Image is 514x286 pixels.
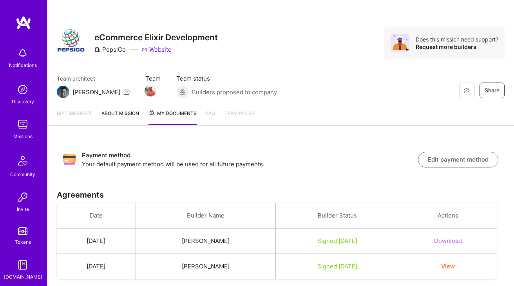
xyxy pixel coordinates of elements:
[12,97,34,106] div: Discovery
[57,74,130,83] span: Team architect
[57,203,136,228] th: Date
[13,132,33,140] div: Missions
[136,203,275,228] th: Builder Name
[224,110,254,116] span: Team Pulse
[206,109,215,125] a: FAQ
[192,88,277,96] span: Builders proposed to company
[101,109,139,125] a: About Mission
[441,262,455,270] button: View
[15,117,31,132] img: teamwork
[480,83,505,98] button: Share
[63,153,76,166] img: Payment method
[15,189,31,205] img: Invite
[57,254,136,279] td: [DATE]
[418,152,498,167] button: Edit payment method
[82,160,418,168] p: Your default payment method will be used for all future payments.
[10,170,35,178] div: Community
[485,86,500,94] span: Share
[136,254,275,279] td: [PERSON_NAME]
[57,27,85,56] img: Company Logo
[136,228,275,254] td: [PERSON_NAME]
[285,262,389,270] div: Signed [DATE]
[72,88,120,96] div: [PERSON_NAME]
[275,203,399,228] th: Builder Status
[399,203,496,228] th: Actions
[224,109,254,125] a: Team Pulse
[4,273,42,281] div: [DOMAIN_NAME]
[463,87,470,94] i: icon EyeClosed
[15,45,31,61] img: bell
[16,16,31,30] img: logo
[57,190,505,200] h3: Agreements
[391,34,409,52] img: Avatar
[9,61,37,69] div: Notifications
[17,205,29,213] div: Invite
[82,151,418,160] h3: Payment method
[57,228,136,254] td: [DATE]
[416,43,498,50] div: Request more builders
[15,82,31,97] img: discovery
[145,74,161,83] span: Team
[94,32,218,42] h3: eCommerce Elixir Development
[145,84,156,97] a: Team Member Avatar
[94,45,126,54] div: PepsiCo
[15,238,31,246] div: Tokens
[123,89,130,95] i: icon Mail
[94,47,101,53] i: icon CompanyGray
[18,227,27,235] img: tokens
[15,257,31,273] img: guide book
[434,237,462,245] button: Download
[148,109,197,125] a: My Documents
[141,45,172,54] a: Website
[57,86,69,98] img: Team Architect
[176,86,189,98] img: Builders proposed to company
[285,237,389,245] div: Signed [DATE]
[148,109,197,118] span: My Documents
[145,85,156,97] img: Team Member Avatar
[176,74,277,83] span: Team status
[13,151,32,170] img: Community
[57,109,92,125] a: My timesheet
[416,36,498,43] div: Does this mission need support?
